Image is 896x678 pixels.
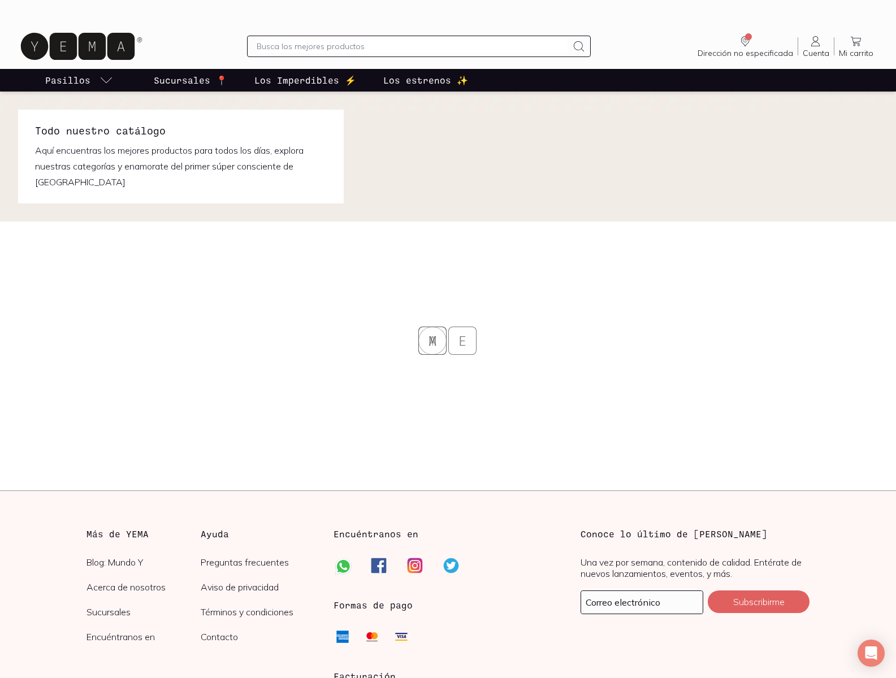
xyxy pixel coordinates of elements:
span: Mi carrito [839,48,873,58]
a: Encuéntranos en [86,631,201,642]
h3: Encuéntranos en [334,527,418,541]
input: Busca los mejores productos [257,40,568,53]
a: Dirección no especificada [693,34,798,58]
h3: Formas de pago [334,598,413,612]
h3: Ayuda [201,527,315,541]
h1: Todo nuestro catálogo [35,123,327,138]
p: Sucursales 📍 [154,73,227,87]
a: Aviso de privacidad [201,581,315,593]
a: Cuenta [798,34,834,58]
a: Los estrenos ✨ [381,69,470,92]
a: Los Imperdibles ⚡️ [252,69,358,92]
p: Pasillos [45,73,90,87]
a: pasillo-todos-link [43,69,115,92]
p: Una vez por semana, contenido de calidad. Entérate de nuevos lanzamientos, eventos, y más. [581,557,810,579]
span: M [421,327,449,355]
span: Cuenta [803,48,829,58]
p: Aquí encuentras los mejores productos para todos los días, explora nuestras categorías y enamorat... [35,142,327,190]
button: Subscribirme [708,590,810,613]
a: Mi carrito [834,34,878,58]
a: Blog: Mundo Y [86,557,201,568]
a: Sucursales 📍 [152,69,230,92]
span: Dirección no especificada [698,48,793,58]
div: Open Intercom Messenger [858,640,885,667]
input: mimail@gmail.com [581,591,703,614]
a: Sucursales [86,606,201,618]
a: Contacto [201,631,315,642]
a: Términos y condiciones [201,606,315,618]
a: Acerca de nosotros [86,581,201,593]
h3: Conoce lo último de [PERSON_NAME] [581,527,810,541]
p: Los Imperdibles ⚡️ [254,73,356,87]
h3: Más de YEMA [86,527,201,541]
a: Preguntas frecuentes [201,557,315,568]
p: Los estrenos ✨ [383,73,468,87]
